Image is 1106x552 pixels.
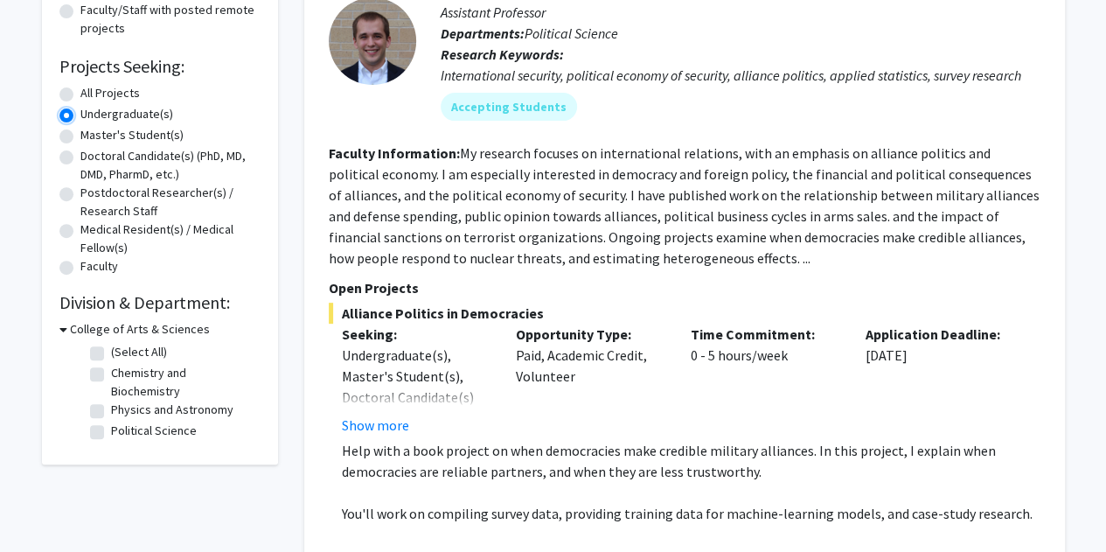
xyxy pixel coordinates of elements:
[111,401,233,419] label: Physics and Astronomy
[111,343,167,361] label: (Select All)
[329,144,1040,267] fg-read-more: My research focuses on international relations, with an emphasis on alliance politics and politic...
[59,292,261,313] h2: Division & Department:
[59,56,261,77] h2: Projects Seeking:
[80,126,184,144] label: Master's Student(s)
[13,473,74,539] iframe: Chat
[342,503,1040,524] p: You'll work on compiling survey data, providing training data for machine-learning models, and ca...
[342,345,490,450] div: Undergraduate(s), Master's Student(s), Doctoral Candidate(s) (PhD, MD, DMD, PharmD, etc.)
[342,440,1040,482] p: Help with a book project on when democracies make credible military alliances. In this project, I...
[441,93,577,121] mat-chip: Accepting Students
[852,324,1027,436] div: [DATE]
[441,2,1040,23] p: Assistant Professor
[441,24,525,42] b: Departments:
[525,24,618,42] span: Political Science
[111,364,256,401] label: Chemistry and Biochemistry
[80,105,173,123] label: Undergraduate(s)
[678,324,852,436] div: 0 - 5 hours/week
[441,65,1040,86] div: International security, political economy of security, alliance politics, applied statistics, sur...
[516,324,664,345] p: Opportunity Type:
[329,144,460,162] b: Faculty Information:
[80,84,140,102] label: All Projects
[329,303,1040,324] span: Alliance Politics in Democracies
[866,324,1014,345] p: Application Deadline:
[329,277,1040,298] p: Open Projects
[70,320,210,339] h3: College of Arts & Sciences
[80,257,118,276] label: Faculty
[80,1,261,38] label: Faculty/Staff with posted remote projects
[503,324,678,436] div: Paid, Academic Credit, Volunteer
[80,220,261,257] label: Medical Resident(s) / Medical Fellow(s)
[80,184,261,220] label: Postdoctoral Researcher(s) / Research Staff
[80,147,261,184] label: Doctoral Candidate(s) (PhD, MD, DMD, PharmD, etc.)
[342,415,409,436] button: Show more
[691,324,839,345] p: Time Commitment:
[441,45,564,63] b: Research Keywords:
[342,324,490,345] p: Seeking:
[111,422,197,440] label: Political Science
